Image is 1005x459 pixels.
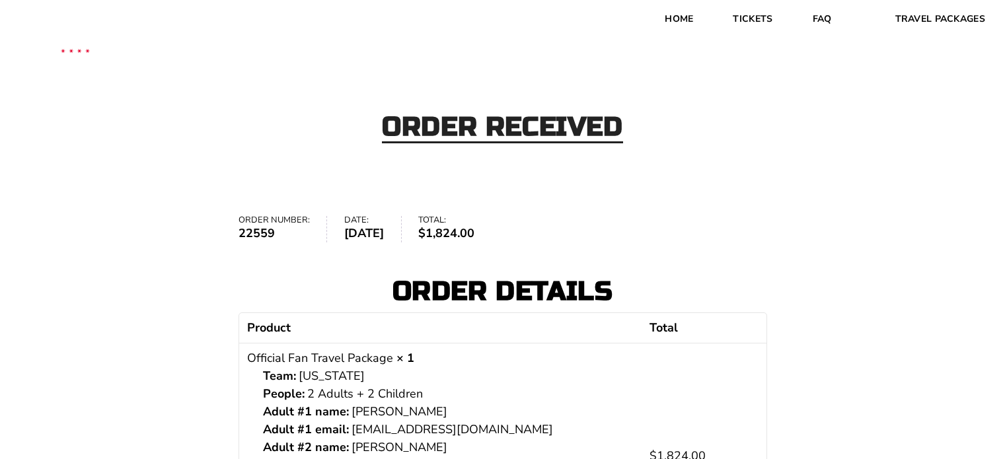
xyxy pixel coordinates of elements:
p: 2 Adults + 2 Children [263,385,634,403]
li: Total: [418,216,492,242]
strong: 22559 [239,225,310,242]
strong: [DATE] [344,225,384,242]
img: CBS Sports Thanksgiving Classic [40,13,111,85]
strong: Adult #1 email: [263,421,349,439]
strong: Adult #2 name: [263,439,349,456]
h2: Order details [239,278,767,304]
strong: × 1 [396,350,414,366]
strong: People: [263,385,305,403]
li: Date: [344,216,402,242]
p: [PERSON_NAME] [263,439,634,456]
a: [EMAIL_ADDRESS][DOMAIN_NAME] [352,421,553,439]
h2: Order received [382,114,622,143]
span: $ [418,225,426,241]
strong: Adult #1 name: [263,403,349,421]
th: Product [239,313,642,343]
strong: Team: [263,367,296,385]
p: [PERSON_NAME] [263,403,634,421]
bdi: 1,824.00 [418,225,474,241]
a: Official Fan Travel Package [247,349,393,367]
th: Total [642,313,766,343]
p: [US_STATE] [263,367,634,385]
li: Order number: [239,216,328,242]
